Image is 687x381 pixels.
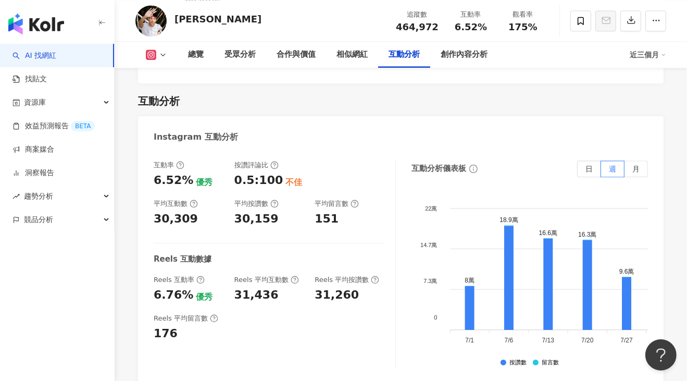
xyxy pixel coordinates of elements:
tspan: 7.3萬 [423,278,437,284]
tspan: 7/27 [620,337,633,344]
div: Reels 互動數據 [154,254,211,265]
div: 6.76% [154,287,193,303]
tspan: 7/20 [581,337,594,344]
div: Reels 平均按讚數 [315,275,379,285]
div: 不佳 [285,177,302,188]
span: 月 [632,165,640,173]
tspan: 14.7萬 [420,241,437,248]
span: 日 [585,165,593,173]
div: Instagram 互動分析 [154,131,238,143]
div: 平均互動數 [154,199,198,208]
div: 平均按讚數 [234,199,279,208]
div: 優秀 [196,177,213,188]
div: 留言數 [542,360,559,366]
div: Reels 平均互動數 [234,275,299,285]
div: 互動率 [451,9,491,20]
tspan: 0 [434,314,437,321]
div: 互動率 [154,161,184,170]
a: 效益預測報告BETA [13,121,95,131]
tspan: 7/13 [542,337,555,344]
div: Reels 平均留言數 [154,314,218,323]
span: 週 [609,165,616,173]
div: 合作與價值 [277,48,316,61]
div: 互動分析 [138,94,180,108]
div: 相似網紅 [336,48,368,61]
div: 0.5:100 [234,173,283,189]
span: 資源庫 [24,91,46,114]
div: Reels 互動率 [154,275,205,285]
tspan: 7/1 [465,337,474,344]
a: 商案媒合 [13,144,54,155]
div: 176 [154,326,178,342]
div: 觀看率 [503,9,543,20]
div: 30,159 [234,211,279,227]
span: 6.52% [455,22,487,32]
span: 趨勢分析 [24,185,53,208]
div: 優秀 [196,291,213,303]
div: 按讚數 [509,360,527,366]
div: 31,260 [315,287,359,303]
a: searchAI 找網紅 [13,51,56,61]
span: info-circle [468,163,479,175]
div: 151 [315,211,339,227]
div: 按讚評論比 [234,161,279,170]
div: 平均留言數 [315,199,359,208]
span: rise [13,193,20,200]
div: 6.52% [154,173,193,189]
div: [PERSON_NAME] [174,13,261,26]
tspan: 22萬 [425,205,437,211]
img: logo [8,14,64,34]
div: 互動分析儀表板 [411,163,466,174]
a: 洞察報告 [13,168,54,178]
div: 創作內容分析 [441,48,488,61]
a: 找貼文 [13,74,47,84]
div: 互動分析 [389,48,420,61]
img: KOL Avatar [135,5,167,36]
span: 175% [508,22,538,32]
iframe: Help Scout Beacon - Open [645,339,677,371]
span: 464,972 [396,21,439,32]
span: 競品分析 [24,208,53,231]
div: 30,309 [154,211,198,227]
div: 總覽 [188,48,204,61]
div: 受眾分析 [224,48,256,61]
div: 近三個月 [630,46,666,63]
div: 追蹤數 [396,9,439,20]
tspan: 7/6 [505,337,514,344]
div: 31,436 [234,287,279,303]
